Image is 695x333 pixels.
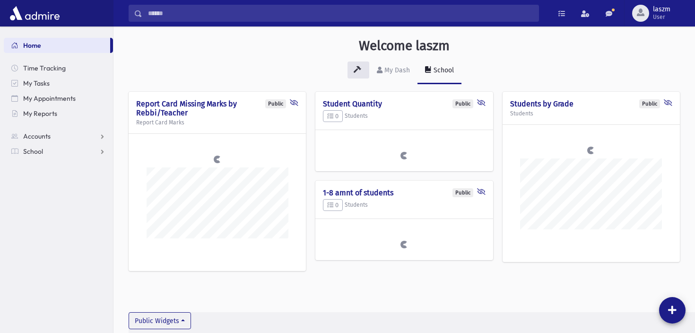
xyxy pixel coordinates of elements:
[639,99,660,108] div: Public
[23,94,76,103] span: My Appointments
[327,113,339,120] span: 0
[4,129,113,144] a: Accounts
[4,91,113,106] a: My Appointments
[323,110,343,123] button: 0
[4,106,113,121] a: My Reports
[417,58,461,84] a: School
[23,147,43,156] span: School
[510,110,672,117] h5: Students
[327,202,339,209] span: 0
[382,66,410,74] div: My Dash
[265,99,286,108] div: Public
[369,58,417,84] a: My Dash
[323,188,485,197] h4: 1-8 amnt of students
[4,38,110,53] a: Home
[23,64,66,72] span: Time Tracking
[23,132,51,140] span: Accounts
[323,199,343,211] button: 0
[653,6,670,13] span: laszm
[359,38,450,54] h3: Welcome laszm
[136,119,298,126] h5: Report Card Marks
[323,99,485,108] h4: Student Quantity
[4,61,113,76] a: Time Tracking
[129,312,191,329] button: Public Widgets
[432,66,454,74] div: School
[323,110,485,123] h5: Students
[23,79,50,88] span: My Tasks
[323,199,485,211] h5: Students
[452,99,473,108] div: Public
[8,4,62,23] img: AdmirePro
[23,41,41,50] span: Home
[4,76,113,91] a: My Tasks
[510,99,672,108] h4: Students by Grade
[452,188,473,197] div: Public
[4,144,113,159] a: School
[23,109,57,118] span: My Reports
[653,13,670,21] span: User
[142,5,539,22] input: Search
[136,99,298,117] h4: Report Card Missing Marks by Rebbi/Teacher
